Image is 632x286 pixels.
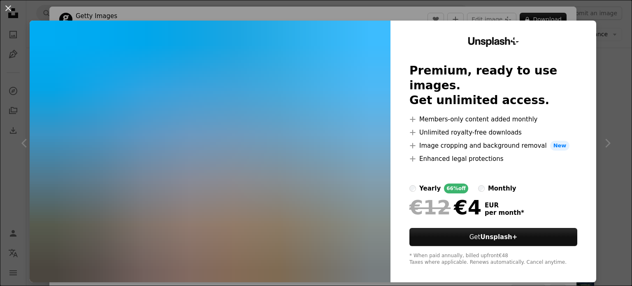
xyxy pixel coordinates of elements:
div: 66% off [444,184,468,193]
input: monthly [478,185,485,192]
h2: Premium, ready to use images. Get unlimited access. [409,63,577,108]
span: per month * [485,209,524,216]
span: €12 [409,197,451,218]
div: monthly [488,184,516,193]
span: New [550,141,570,151]
strong: Unsplash+ [480,233,517,241]
li: Image cropping and background removal [409,141,577,151]
li: Enhanced legal protections [409,154,577,164]
div: €4 [409,197,481,218]
span: EUR [485,202,524,209]
li: Members-only content added monthly [409,114,577,124]
div: yearly [419,184,441,193]
input: yearly66%off [409,185,416,192]
li: Unlimited royalty-free downloads [409,128,577,137]
button: GetUnsplash+ [409,228,577,246]
div: * When paid annually, billed upfront €48 Taxes where applicable. Renews automatically. Cancel any... [409,253,577,266]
